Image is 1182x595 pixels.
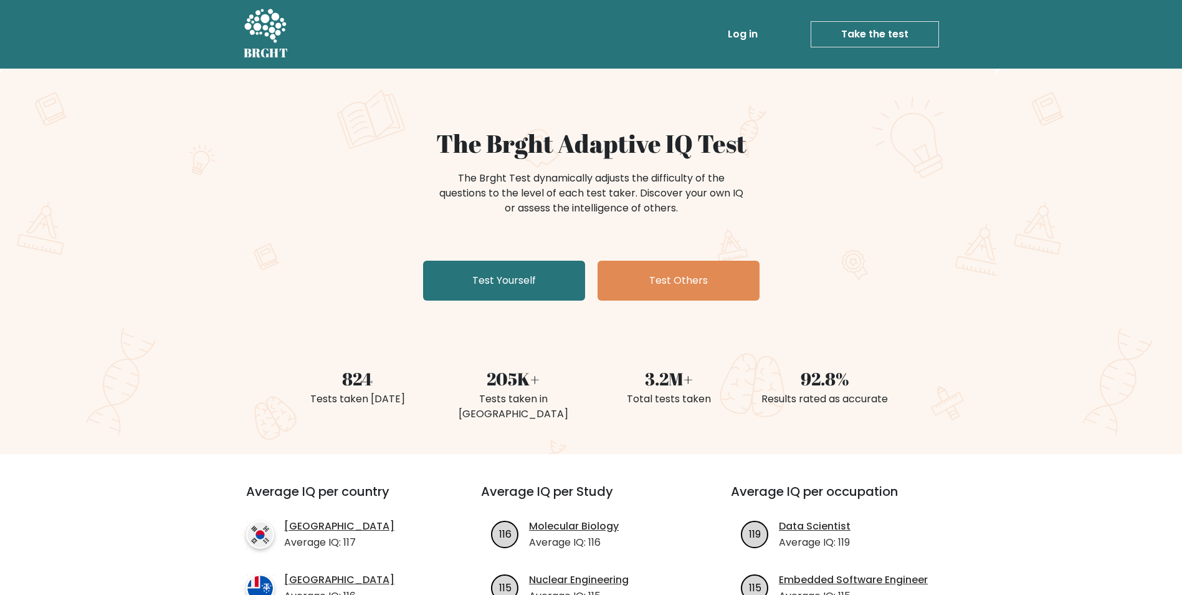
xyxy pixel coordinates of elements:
[287,128,895,158] h1: The Brght Adaptive IQ Test
[598,261,760,301] a: Test Others
[755,392,895,407] div: Results rated as accurate
[284,519,394,534] a: [GEOGRAPHIC_DATA]
[499,580,512,594] text: 115
[423,261,585,301] a: Test Yourself
[811,21,939,47] a: Take the test
[779,519,851,534] a: Data Scientist
[779,573,928,588] a: Embedded Software Engineer
[436,171,747,216] div: The Brght Test dynamically adjusts the difficulty of the questions to the level of each test take...
[599,365,740,392] div: 3.2M+
[443,392,584,422] div: Tests taken in [GEOGRAPHIC_DATA]
[287,392,428,407] div: Tests taken [DATE]
[244,5,288,64] a: BRGHT
[443,365,584,392] div: 205K+
[246,521,274,549] img: country
[284,573,394,588] a: [GEOGRAPHIC_DATA]
[481,484,701,514] h3: Average IQ per Study
[779,535,851,550] p: Average IQ: 119
[723,22,763,47] a: Log in
[731,484,951,514] h3: Average IQ per occupation
[755,365,895,392] div: 92.8%
[599,392,740,407] div: Total tests taken
[749,526,761,541] text: 119
[246,484,436,514] h3: Average IQ per country
[244,46,288,60] h5: BRGHT
[529,573,629,588] a: Nuclear Engineering
[284,535,394,550] p: Average IQ: 117
[529,519,619,534] a: Molecular Biology
[499,526,512,541] text: 116
[749,580,761,594] text: 115
[529,535,619,550] p: Average IQ: 116
[287,365,428,392] div: 824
